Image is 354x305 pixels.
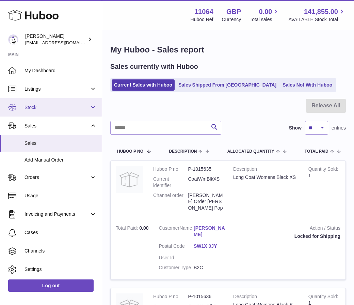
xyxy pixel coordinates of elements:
dt: User Id [159,255,194,261]
span: Usage [25,193,97,199]
span: My Dashboard [25,67,97,74]
span: Settings [25,266,97,273]
span: Invoicing and Payments [25,211,90,217]
dt: Customer Type [159,264,194,271]
div: Locked for Shipping [239,233,340,240]
dd: P-1015636 [188,293,223,300]
span: Cases [25,229,97,236]
span: AVAILABLE Stock Total [288,16,346,23]
span: Total sales [250,16,280,23]
img: no-photo.jpg [116,166,143,193]
span: Listings [25,86,90,92]
span: Huboo P no [117,149,143,154]
span: Total paid [305,149,328,154]
dt: Current identifier [153,176,188,189]
strong: Description [233,166,298,174]
a: [PERSON_NAME] [194,225,229,238]
strong: Total Paid [116,225,139,232]
span: ALLOCATED Quantity [227,149,274,154]
a: 141,855.00 AVAILABLE Stock Total [288,7,346,23]
dd: [PERSON_NAME] Order [PERSON_NAME] Pop [188,192,223,212]
span: entries [332,125,346,131]
span: Stock [25,104,90,111]
span: Orders [25,174,90,181]
span: 0.00 [139,225,148,231]
span: Add Manual Order [25,157,97,163]
dt: Huboo P no [153,166,188,172]
div: Currency [222,16,241,23]
span: Description [169,149,197,154]
strong: Quantity Sold [308,294,338,301]
span: [EMAIL_ADDRESS][DOMAIN_NAME] [25,40,100,45]
a: Sales Shipped From [GEOGRAPHIC_DATA] [176,79,279,91]
span: Sales [25,123,90,129]
td: 1 [303,161,345,220]
span: Channels [25,248,97,254]
strong: 11064 [194,7,213,16]
dt: Postal Code [159,243,194,251]
div: Huboo Ref [191,16,213,23]
dt: Channel order [153,192,188,212]
dd: P-1015635 [188,166,223,172]
h2: Sales currently with Huboo [110,62,198,71]
strong: Description [233,293,298,302]
dt: Name [159,225,194,240]
a: 0.00 Total sales [250,7,280,23]
span: 141,855.00 [304,7,338,16]
img: imichellrs@gmail.com [8,34,18,45]
span: Customer [159,225,180,231]
div: [PERSON_NAME] [25,33,86,46]
a: Sales Not With Huboo [280,79,335,91]
label: Show [289,125,302,131]
a: Current Sales with Huboo [112,79,175,91]
span: Sales [25,140,97,147]
a: SW1X 0JY [194,243,229,249]
div: Long Coat Womens Black XS [233,174,298,181]
dd: CoatWmBlkXS [188,176,223,189]
strong: Action / Status [239,225,340,233]
span: 0.00 [259,7,272,16]
dt: Huboo P no [153,293,188,300]
strong: Quantity Sold [308,166,338,173]
h1: My Huboo - Sales report [110,44,346,55]
a: Log out [8,279,94,292]
dd: B2C [194,264,229,271]
strong: GBP [226,7,241,16]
